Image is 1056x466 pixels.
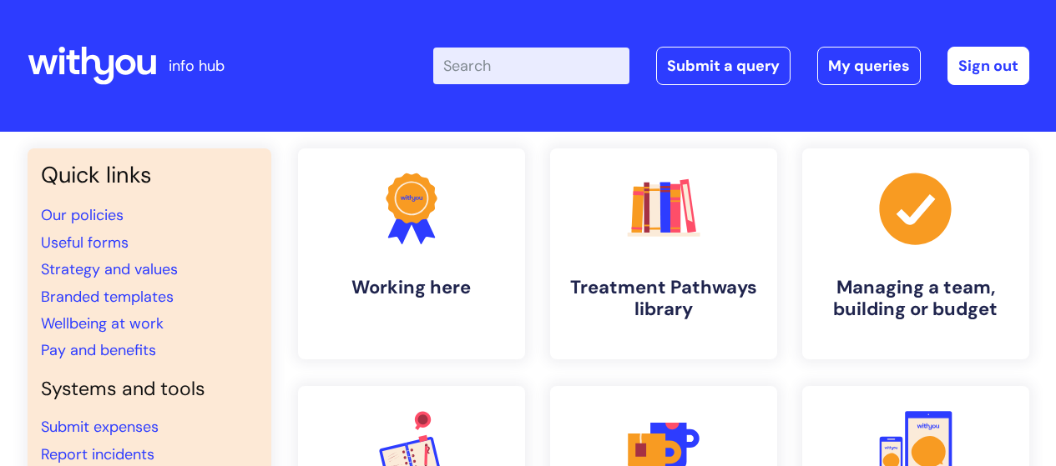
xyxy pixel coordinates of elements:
div: | - [433,47,1029,85]
a: Managing a team, building or budget [802,148,1029,359]
p: info hub [169,53,225,79]
h3: Quick links [41,162,258,188]
a: Working here [298,148,525,359]
a: Submit a query [656,47,791,85]
a: Branded templates [41,287,174,307]
a: Useful forms [41,233,129,253]
h4: Systems and tools [41,378,258,401]
a: Pay and benefits [41,340,156,360]
h4: Treatment Pathways library [563,277,764,321]
a: Submit expenses [41,417,159,437]
input: Search [433,48,629,84]
a: Sign out [947,47,1029,85]
a: My queries [817,47,921,85]
a: Strategy and values [41,259,178,279]
a: Wellbeing at work [41,313,164,333]
h4: Working here [311,277,512,298]
h4: Managing a team, building or budget [816,277,1016,321]
a: Our policies [41,205,124,225]
a: Treatment Pathways library [550,148,777,359]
